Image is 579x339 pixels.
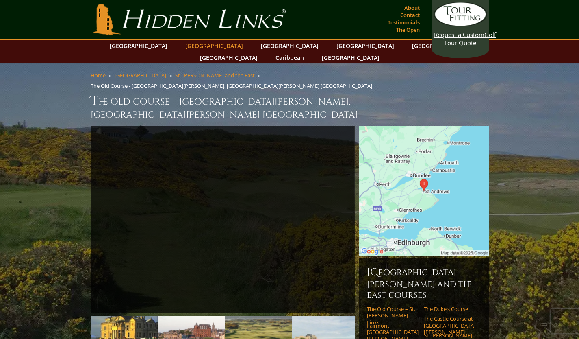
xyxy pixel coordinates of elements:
[367,266,481,301] h6: [GEOGRAPHIC_DATA][PERSON_NAME] and the East Courses
[394,24,422,35] a: The Open
[424,315,475,335] a: The Castle Course at [GEOGRAPHIC_DATA][PERSON_NAME]
[318,52,384,63] a: [GEOGRAPHIC_DATA]
[115,72,166,79] a: [GEOGRAPHIC_DATA]
[332,40,398,52] a: [GEOGRAPHIC_DATA]
[424,306,475,312] a: The Duke’s Course
[359,126,489,256] img: Google Map of St Andrews Links, St Andrews, United Kingdom
[398,9,422,21] a: Contact
[257,40,323,52] a: [GEOGRAPHIC_DATA]
[91,72,106,79] a: Home
[181,40,247,52] a: [GEOGRAPHIC_DATA]
[175,72,255,79] a: St. [PERSON_NAME] and the East
[408,40,474,52] a: [GEOGRAPHIC_DATA]
[106,40,171,52] a: [GEOGRAPHIC_DATA]
[386,17,422,28] a: Testimonials
[434,2,487,47] a: Request a CustomGolf Tour Quote
[271,52,308,63] a: Caribbean
[434,31,484,39] span: Request a Custom
[91,93,489,121] h1: The Old Course – [GEOGRAPHIC_DATA][PERSON_NAME], [GEOGRAPHIC_DATA][PERSON_NAME] [GEOGRAPHIC_DATA]
[91,82,375,90] li: The Old Course - [GEOGRAPHIC_DATA][PERSON_NAME], [GEOGRAPHIC_DATA][PERSON_NAME] [GEOGRAPHIC_DATA]
[196,52,262,63] a: [GEOGRAPHIC_DATA]
[367,306,419,326] a: The Old Course – St. [PERSON_NAME] Links
[402,2,422,13] a: About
